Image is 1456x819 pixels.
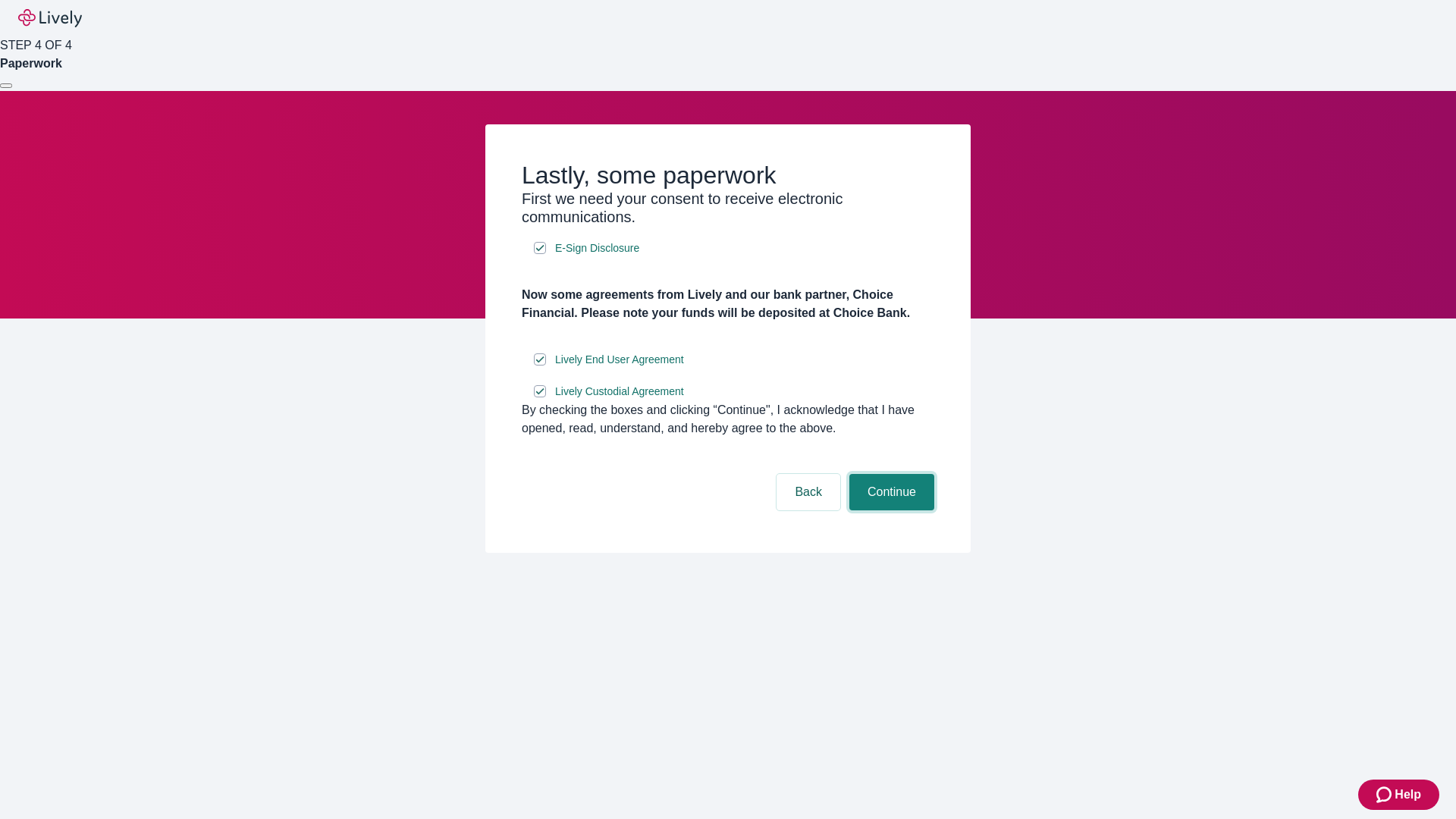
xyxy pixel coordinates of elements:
a: e-sign disclosure document [552,239,642,258]
h3: First we need your consent to receive electronic communications. [522,190,934,226]
span: Lively Custodial Agreement [555,384,684,400]
h2: Lastly, some paperwork [522,161,934,190]
h4: Now some agreements from Lively and our bank partner, Choice Financial. Please note your funds wi... [522,286,934,322]
div: By checking the boxes and clicking “Continue", I acknowledge that I have opened, read, understand... [522,401,934,438]
img: Lively [18,9,82,27]
svg: Zendesk support icon [1376,786,1395,804]
span: E-Sign Disclosure [555,240,639,256]
button: Continue [849,474,934,510]
button: Zendesk support iconHelp [1358,780,1439,810]
a: e-sign disclosure document [552,350,687,369]
button: Back [777,474,840,510]
a: e-sign disclosure document [552,382,687,401]
span: Lively End User Agreement [555,352,684,368]
span: Help [1395,786,1421,804]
